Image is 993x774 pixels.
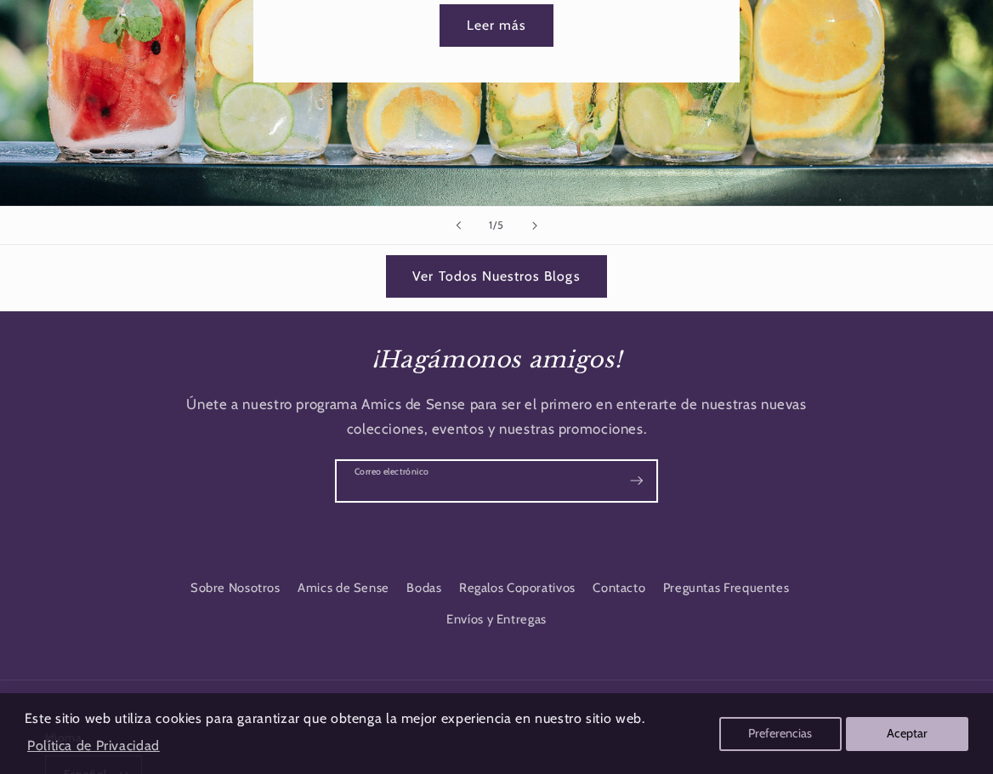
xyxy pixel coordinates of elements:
[25,710,645,726] span: Este sitio web utiliza cookies para garantizar que obtenga la mejor experiencia en nuestro sitio ...
[493,217,497,235] span: /
[593,573,645,604] a: Contacto
[489,217,493,235] span: 1
[184,392,809,442] p: Únete a nuestro programa Amics de Sense para ser el primero en enterarte de nuestras nuevas colec...
[25,731,162,760] a: Política de Privacidad (opens in a new tab)
[406,573,441,604] a: Bodas
[516,207,553,244] button: Diapositiva siguiente
[440,4,553,46] a: Leer más
[459,573,576,604] a: Regalos Coporativos
[719,717,842,751] button: Preferencias
[663,573,790,604] a: Preguntas Frequentes
[446,604,547,635] a: Envíos y Entregas
[298,573,389,604] a: Amics de Sense
[440,207,477,244] button: Diapositiva anterior
[372,345,622,373] em: ¡Hagámonos amigos!
[617,460,656,502] button: Suscribirse
[497,217,504,235] span: 5
[846,717,968,751] button: Aceptar
[190,578,281,604] a: Sobre Nosotros
[386,255,607,297] a: Ver Todos Nuestros Blogs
